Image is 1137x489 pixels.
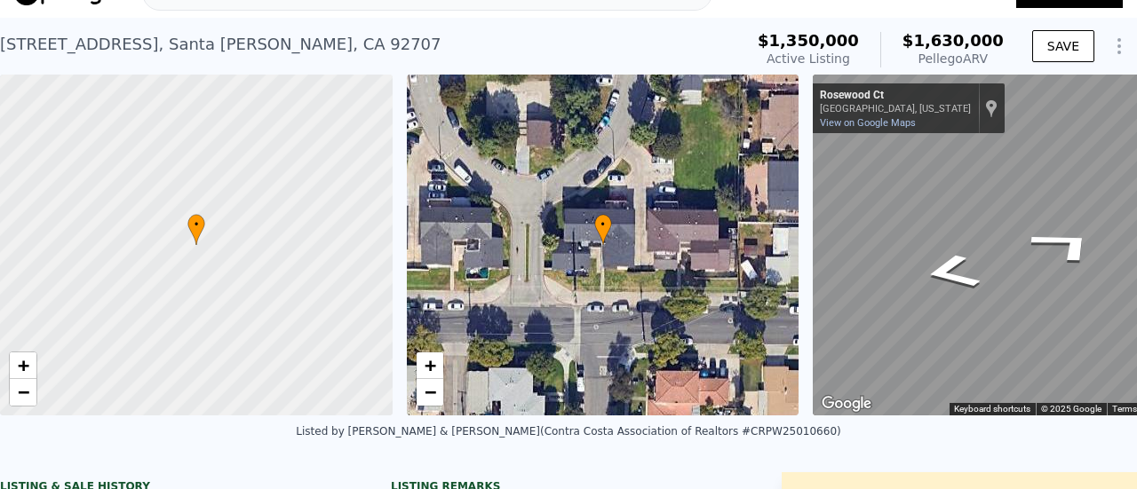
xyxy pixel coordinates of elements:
[820,117,916,129] a: View on Google Maps
[1032,30,1094,62] button: SAVE
[187,214,205,245] div: •
[902,50,1004,67] div: Pellego ARV
[594,217,612,233] span: •
[767,51,850,66] span: Active Listing
[10,352,36,379] a: Zoom in
[758,31,859,50] span: $1,350,000
[18,354,29,376] span: +
[817,392,876,415] img: Google
[18,381,29,403] span: −
[1101,28,1137,64] button: Show Options
[424,354,435,376] span: +
[902,31,1004,50] span: $1,630,000
[820,103,971,114] div: [GEOGRAPHIC_DATA], [US_STATE]
[820,89,971,103] div: Rosewood Ct
[417,379,443,406] a: Zoom out
[424,381,435,403] span: −
[296,425,840,438] div: Listed by [PERSON_NAME] & [PERSON_NAME] (Contra Costa Association of Realtors #CRPW25010660)
[594,214,612,245] div: •
[10,379,36,406] a: Zoom out
[900,245,1005,299] path: Go North, Rosewood Ct
[417,352,443,379] a: Zoom in
[1112,404,1137,414] a: Terms (opens in new tab)
[817,392,876,415] a: Open this area in Google Maps (opens a new window)
[954,403,1030,415] button: Keyboard shortcuts
[1000,216,1131,274] path: Go Southeast, W Central Ave
[985,99,998,118] a: Show location on map
[187,217,205,233] span: •
[1041,404,1101,414] span: © 2025 Google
